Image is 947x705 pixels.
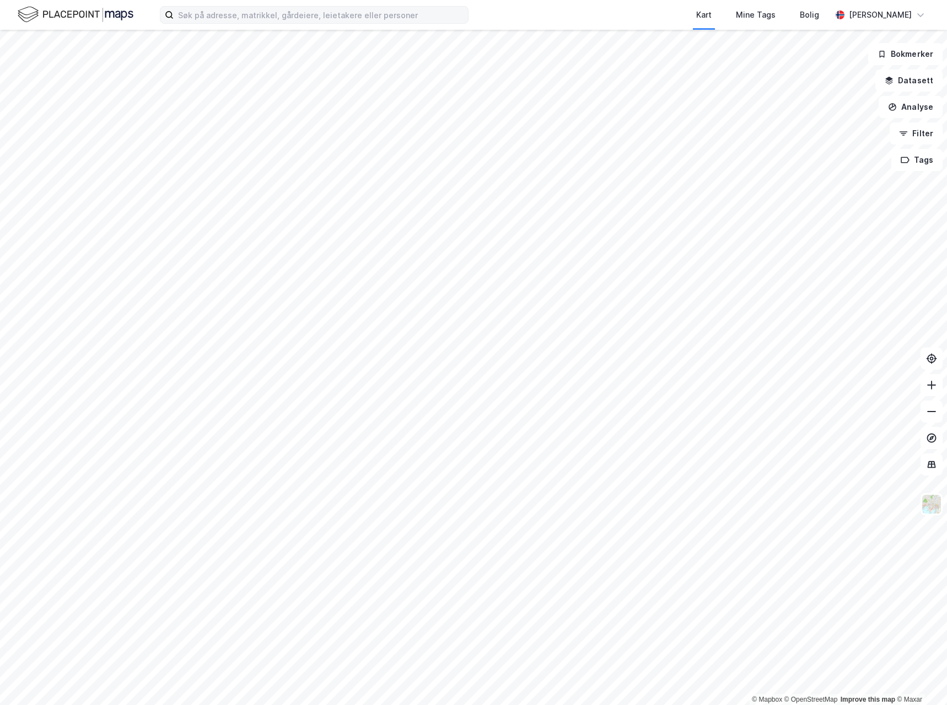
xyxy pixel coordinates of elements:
[849,8,912,22] div: [PERSON_NAME]
[800,8,819,22] div: Bolig
[921,494,942,515] img: Z
[875,70,943,92] button: Datasett
[890,122,943,145] button: Filter
[892,652,947,705] iframe: Chat Widget
[868,43,943,65] button: Bokmerker
[736,8,776,22] div: Mine Tags
[891,149,943,171] button: Tags
[696,8,712,22] div: Kart
[892,652,947,705] div: Kontrollprogram for chat
[174,7,468,23] input: Søk på adresse, matrikkel, gårdeiere, leietakere eller personer
[879,96,943,118] button: Analyse
[752,696,782,703] a: Mapbox
[784,696,838,703] a: OpenStreetMap
[18,5,133,24] img: logo.f888ab2527a4732fd821a326f86c7f29.svg
[841,696,895,703] a: Improve this map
